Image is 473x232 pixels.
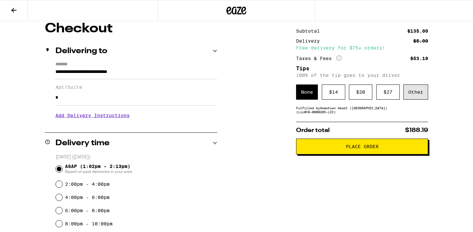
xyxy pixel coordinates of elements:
[296,39,324,43] div: Delivery
[322,84,345,100] div: $ 14
[55,84,217,90] label: Apt/Suite
[410,56,428,61] div: $53.19
[65,221,113,226] label: 8:00pm - 10:00pm
[296,106,428,114] div: Fulfilled by Hometown Heart ([GEOGRAPHIC_DATA]) (Lic# C9-0000295-LIC )
[296,127,330,133] span: Order total
[55,123,217,128] p: We'll contact you at [PHONE_NUMBER] when we arrive
[296,84,318,100] div: None
[4,5,48,10] span: Hi. Need any help?
[376,84,400,100] div: $ 27
[407,29,428,33] div: $135.00
[65,169,132,174] span: Based on past deliveries in your area
[45,22,217,35] h1: Checkout
[55,108,217,123] h3: Add Delivery Instructions
[296,29,324,33] div: Subtotal
[56,154,217,160] p: [DATE] ([DATE])
[55,47,107,55] h2: Delivering to
[346,144,379,149] span: Place Order
[349,84,372,100] div: $ 20
[65,164,132,174] span: ASAP (1:02pm - 2:13pm)
[405,127,428,133] span: $188.19
[296,139,428,154] button: Place Order
[65,195,110,200] label: 4:00pm - 6:00pm
[55,139,110,147] h2: Delivery time
[296,73,428,78] p: 100% of the tip goes to your driver
[65,182,110,187] label: 2:00pm - 4:00pm
[296,46,428,50] div: Free delivery for $75+ orders!
[296,55,342,61] div: Taxes & Fees
[296,66,428,71] h5: Tips
[403,84,428,100] div: Other
[65,208,110,213] label: 6:00pm - 8:00pm
[413,39,428,43] div: $5.00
